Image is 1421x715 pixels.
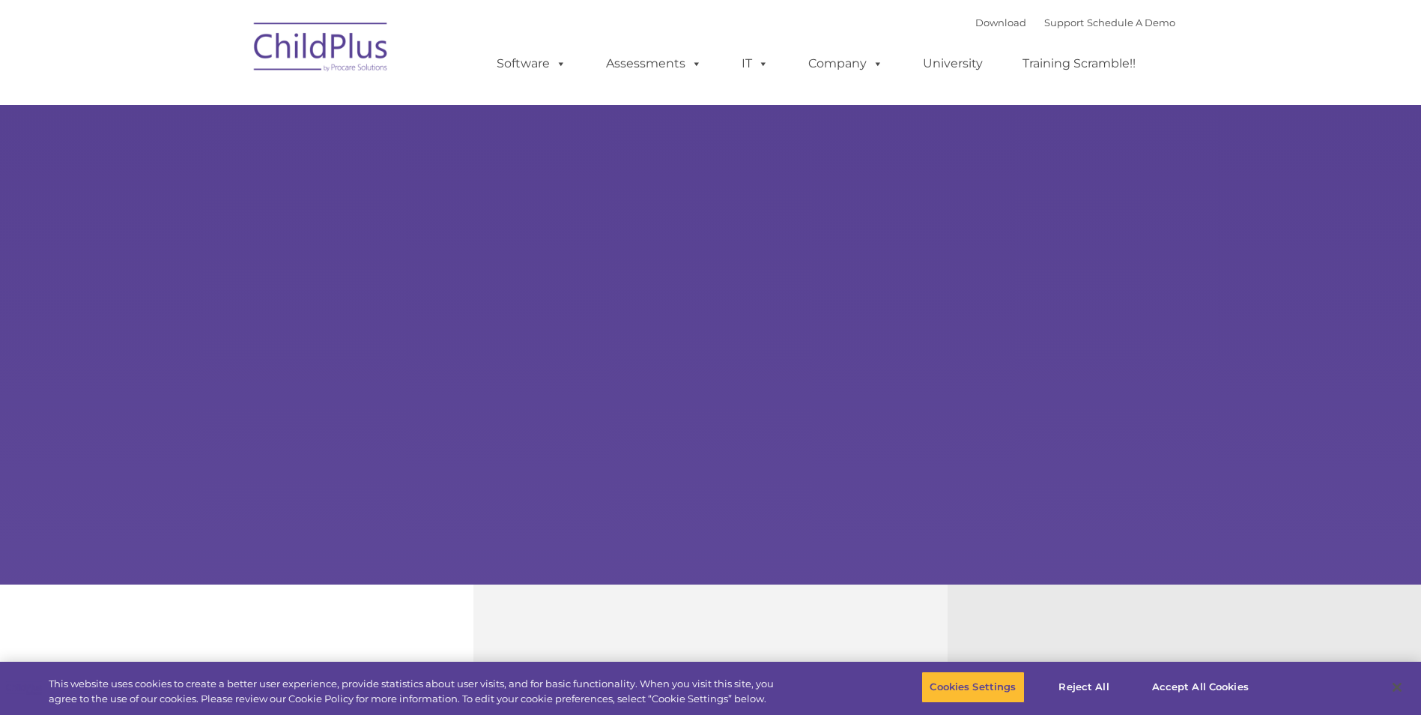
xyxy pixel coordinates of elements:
a: Schedule A Demo [1087,16,1175,28]
button: Reject All [1037,672,1131,703]
a: Software [482,49,581,79]
button: Accept All Cookies [1144,672,1257,703]
font: | [975,16,1175,28]
a: Support [1044,16,1084,28]
button: Cookies Settings [921,672,1024,703]
a: Download [975,16,1026,28]
div: This website uses cookies to create a better user experience, provide statistics about user visit... [49,677,781,706]
a: Assessments [591,49,717,79]
a: IT [727,49,784,79]
button: Close [1381,671,1414,704]
a: Training Scramble!! [1008,49,1151,79]
a: Company [793,49,898,79]
img: ChildPlus by Procare Solutions [246,12,396,87]
a: University [908,49,998,79]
